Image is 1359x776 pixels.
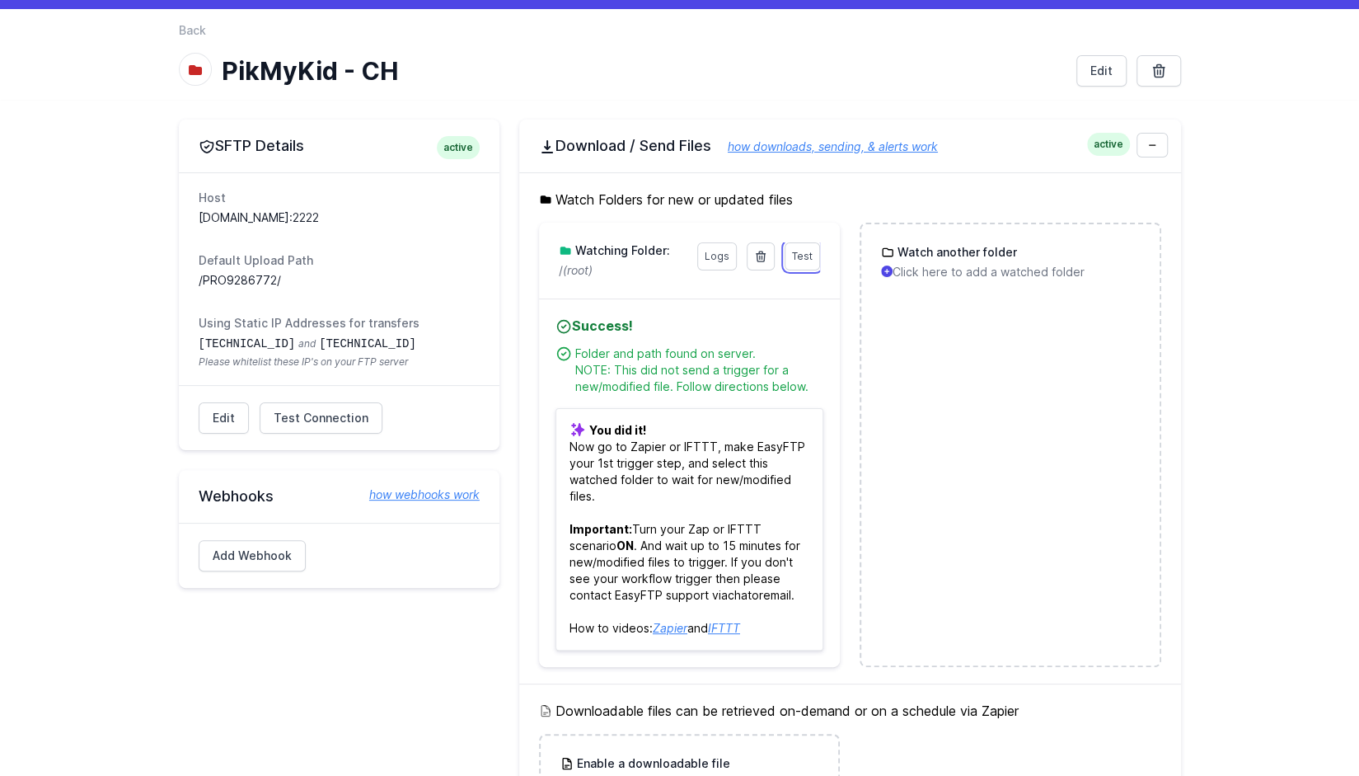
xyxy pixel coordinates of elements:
a: IFTTT [708,621,740,635]
dt: Default Upload Path [199,252,480,269]
a: email [763,588,791,602]
h2: SFTP Details [199,136,480,156]
h1: PikMyKid - CH [222,56,1063,86]
dt: Host [199,190,480,206]
div: Folder and path found on server. NOTE: This did not send a trigger for a new/modified file. Follo... [575,346,823,395]
h3: Watching Folder: [572,242,670,259]
span: and [298,337,316,350]
a: chat [728,588,752,602]
p: Click here to add a watched folder [881,264,1139,280]
i: (root) [563,263,593,277]
a: how webhooks work [353,487,480,503]
dd: /PRO9286772/ [199,272,480,289]
span: active [1087,133,1130,156]
b: ON [616,538,634,553]
a: how downloads, sending, & alerts work [711,139,938,153]
a: Logs [697,242,737,270]
h4: Success! [555,316,823,336]
h2: Download / Send Files [539,136,1161,156]
dt: Using Static IP Addresses for transfers [199,315,480,332]
p: Now go to Zapier or IFTTT, make EasyFTP your 1st trigger step, and select this watched folder to ... [555,408,823,651]
a: Test [785,242,820,270]
a: Zapier [653,621,687,635]
code: [TECHNICAL_ID] [319,337,416,350]
h3: Enable a downloadable file [574,755,730,772]
h5: Downloadable files can be retrieved on-demand or on a schedule via Zapier [539,701,1161,721]
span: Test [792,250,813,262]
b: You did it! [589,423,646,437]
span: Test Connection [274,410,368,426]
span: Please whitelist these IP's on your FTP server [199,355,480,369]
iframe: Drift Widget Chat Controller [1277,694,1339,756]
h2: Webhooks [199,487,480,506]
code: [TECHNICAL_ID] [199,337,296,350]
p: / [559,262,687,279]
a: Edit [1076,55,1127,87]
nav: Breadcrumb [179,22,1181,49]
a: Test Connection [260,402,382,434]
a: Back [179,22,206,39]
span: active [437,136,480,159]
a: Add Webhook [199,540,306,571]
a: Edit [199,402,249,434]
b: Important: [569,522,632,536]
h5: Watch Folders for new or updated files [539,190,1161,209]
dd: [DOMAIN_NAME]:2222 [199,209,480,226]
a: Watch another folder Click here to add a watched folder [861,224,1159,300]
h3: Watch another folder [894,244,1017,261]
